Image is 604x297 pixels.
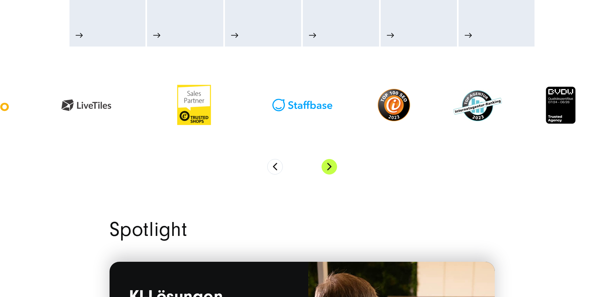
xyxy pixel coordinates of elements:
[545,86,576,124] img: BVDW Qualitätszertifikat - Digitalagentur SUNZINET
[110,220,495,239] h2: Spotlight
[267,159,283,175] button: Previous
[378,89,410,121] img: I business top 100 SEO badge - SEO Agentur SUNZINET
[162,73,227,137] img: Trusted Shop Sales Partner - Digitalagentur für E-Commerce SUNZINET
[54,84,119,127] img: Live-tiles Agentur - Digitalagentur für den digitalen Arbeitsplatz SUNZINET
[453,89,502,121] img: SUNZINET Top Internetagentur Badge - Full service Digitalagentur SUNZINET
[270,98,334,112] img: Staffbase Partner Agentur - Digitalagentur für digitalen Arbeitsplatz SUNZINET
[322,159,337,175] button: Next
